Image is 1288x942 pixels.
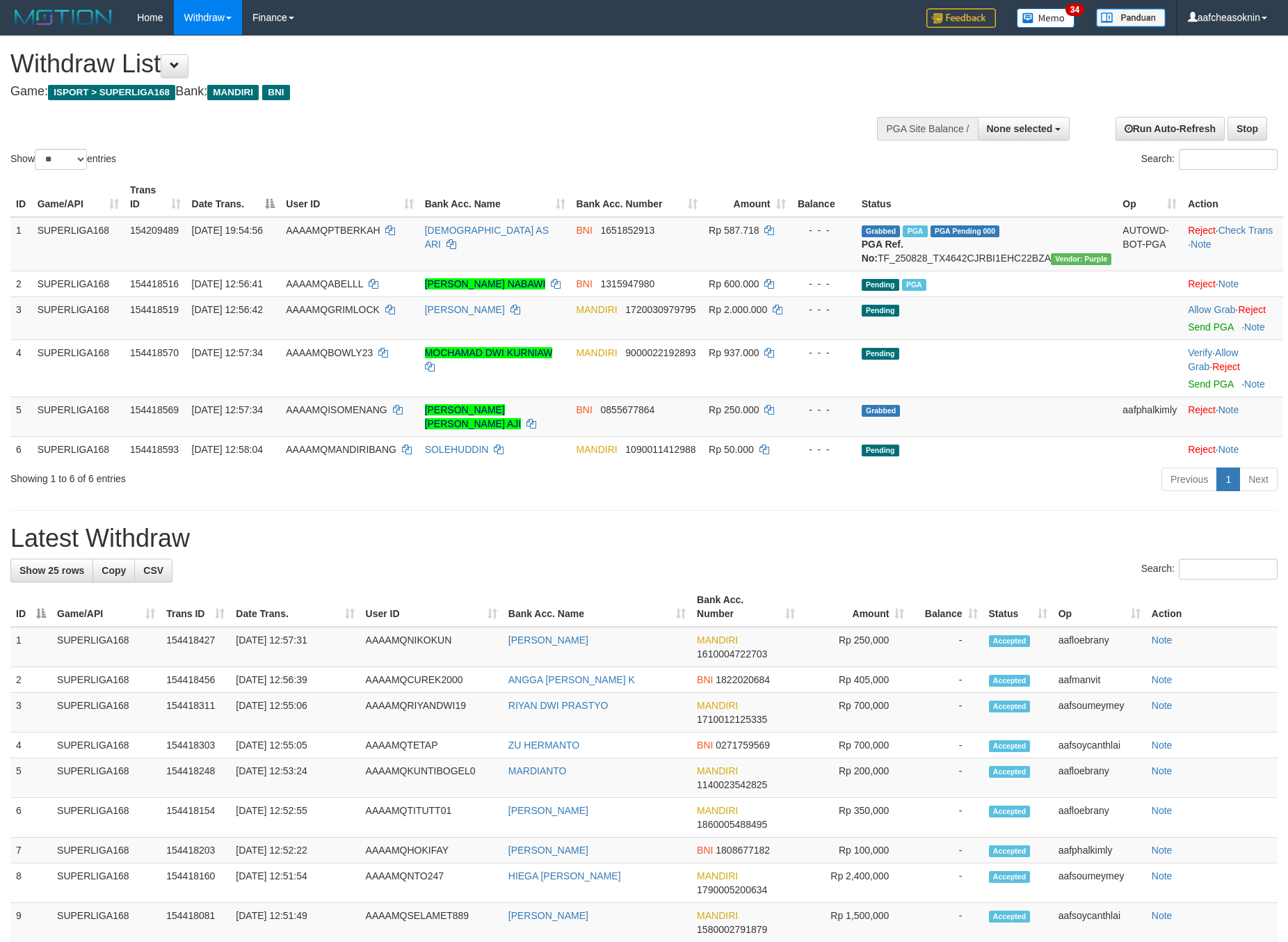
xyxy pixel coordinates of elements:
[280,177,419,217] th: User ID: activate to sort column ascending
[286,225,380,236] span: AAAAMQPTBERKAH
[1182,340,1283,397] td: · ·
[1053,838,1146,863] td: aafphalkimly
[601,278,655,289] span: Copy 1315947980 to clipboard
[797,442,851,456] div: - - -
[1188,347,1238,372] span: ·
[10,863,51,903] td: 8
[910,758,983,798] td: -
[230,693,360,733] td: [DATE] 12:55:06
[425,347,553,358] a: MOCHAMAD DWI KURNIAW
[1152,765,1173,776] a: Note
[1179,559,1278,580] input: Search:
[503,587,691,627] th: Bank Acc. Name: activate to sort column ascending
[161,758,230,798] td: 154418248
[1053,587,1146,627] th: Op: activate to sort column ascending
[1117,177,1182,217] th: Op: activate to sort column ascending
[10,50,845,78] h1: Withdraw List
[625,347,695,358] span: Copy 9000022192893 to clipboard
[419,177,571,217] th: Bank Acc. Name: activate to sort column ascending
[1188,347,1238,372] a: Allow Grab
[130,404,179,415] span: 154418569
[51,863,161,903] td: SUPERLIGA168
[10,733,51,758] td: 4
[910,693,983,733] td: -
[10,667,51,693] td: 2
[697,924,767,935] span: Copy 1580002791879 to clipboard
[910,667,983,693] td: -
[601,225,655,236] span: Copy 1651852913 to clipboard
[577,444,618,455] span: MANDIRI
[926,8,996,28] img: Feedback.jpg
[230,798,360,838] td: [DATE] 12:52:55
[10,217,32,271] td: 1
[130,444,179,455] span: 154418593
[1188,347,1212,358] a: Verify
[697,870,738,881] span: MANDIRI
[983,587,1053,627] th: Status: activate to sort column ascending
[800,798,910,838] td: Rp 350,000
[130,278,179,289] span: 154418516
[161,627,230,667] td: 154418427
[800,733,910,758] td: Rp 700,000
[1146,587,1278,627] th: Action
[48,85,175,100] span: ISPORT > SUPERLIGA168
[697,740,713,751] span: BNI
[862,445,899,456] span: Pending
[360,838,503,863] td: AAAAMQHOKIFAY
[697,765,738,776] span: MANDIRI
[697,634,738,646] span: MANDIRI
[910,587,983,627] th: Balance: activate to sort column ascending
[1152,805,1173,816] a: Note
[1244,378,1265,390] a: Note
[1182,271,1283,296] td: ·
[161,667,230,693] td: 154418456
[1096,8,1166,27] img: panduan.png
[1053,693,1146,733] td: aafsoumeymey
[1182,296,1283,340] td: ·
[10,85,845,99] h4: Game: Bank:
[877,117,977,141] div: PGA Site Balance /
[51,587,161,627] th: Game/API: activate to sort column ascending
[709,304,767,315] span: Rp 2.000.000
[19,565,84,576] span: Show 25 rows
[1182,217,1283,271] td: · ·
[10,466,526,486] div: Showing 1 to 6 of 6 entries
[1152,910,1173,921] a: Note
[130,304,179,315] span: 154418519
[709,225,759,236] span: Rp 587.718
[10,177,32,217] th: ID
[10,838,51,863] td: 7
[800,627,910,667] td: Rp 250,000
[697,779,767,790] span: Copy 1140023542825 to clipboard
[577,225,593,236] span: BNI
[1188,304,1235,315] a: Allow Grab
[286,278,363,289] span: AAAAMQABELLL
[10,340,32,397] td: 4
[10,525,1278,552] h1: Latest Withdraw
[360,667,503,693] td: AAAAMQCUREK2000
[130,347,179,358] span: 154418570
[697,648,767,660] span: Copy 1610004722703 to clipboard
[1188,404,1216,415] a: Reject
[709,404,759,415] span: Rp 250.000
[1141,559,1278,580] label: Search:
[1117,217,1182,271] td: AUTOWD-BOT-PGA
[51,667,161,693] td: SUPERLIGA168
[1182,436,1283,462] td: ·
[360,587,503,627] th: User ID: activate to sort column ascending
[797,346,851,360] div: - - -
[797,223,851,237] div: - - -
[862,348,899,360] span: Pending
[161,587,230,627] th: Trans ID: activate to sort column ascending
[797,277,851,291] div: - - -
[577,278,593,289] span: BNI
[230,627,360,667] td: [DATE] 12:57:31
[10,7,116,28] img: MOTION_logo.png
[577,404,593,415] span: BNI
[1188,304,1238,315] span: ·
[697,700,738,711] span: MANDIRI
[1065,3,1084,16] span: 34
[1152,870,1173,881] a: Note
[625,304,695,315] span: Copy 1720030979795 to clipboard
[425,304,505,315] a: [PERSON_NAME]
